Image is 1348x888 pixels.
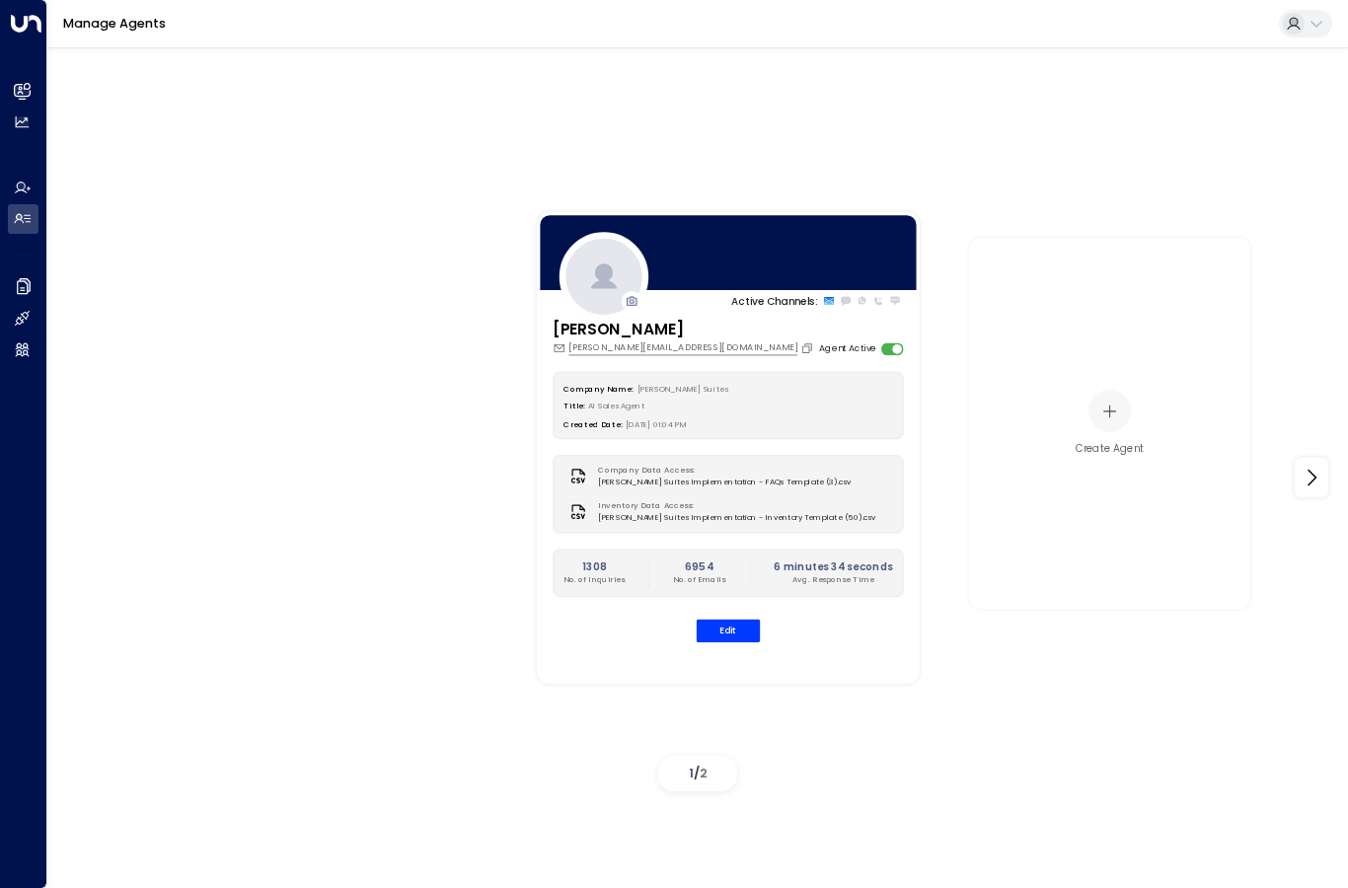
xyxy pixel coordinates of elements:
div: / [658,756,737,790]
button: Copy [800,342,816,355]
span: 2 [700,765,708,781]
label: Company Data Access: [598,466,845,478]
span: [PERSON_NAME] Suites Implementation - Inventory Template (50).csv [598,513,875,525]
label: Company Name: [563,384,633,394]
h3: [PERSON_NAME] [553,319,816,341]
h2: 6 minutes 34 seconds [774,559,892,574]
a: Manage Agents [63,15,166,32]
label: Title: [563,402,584,411]
label: Inventory Data Access: [598,501,869,513]
p: No. of Inquiries [563,574,624,586]
p: Active Channels: [731,293,817,308]
label: Created Date: [563,419,622,429]
button: Edit [697,620,761,642]
label: Agent Active [819,342,876,356]
p: No. of Emails [673,574,724,586]
p: Avg. Response Time [774,574,892,586]
span: AI Sales Agent [588,402,644,411]
span: [PERSON_NAME] Suites Implementation - FAQs Template (3).csv [598,477,851,488]
span: [PERSON_NAME] Suites [637,384,728,394]
span: 1 [689,765,694,781]
span: [DATE] 01:04 PM [626,419,687,429]
div: Create Agent [1075,442,1144,457]
h2: 1308 [563,559,624,574]
h2: 6954 [673,559,724,574]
